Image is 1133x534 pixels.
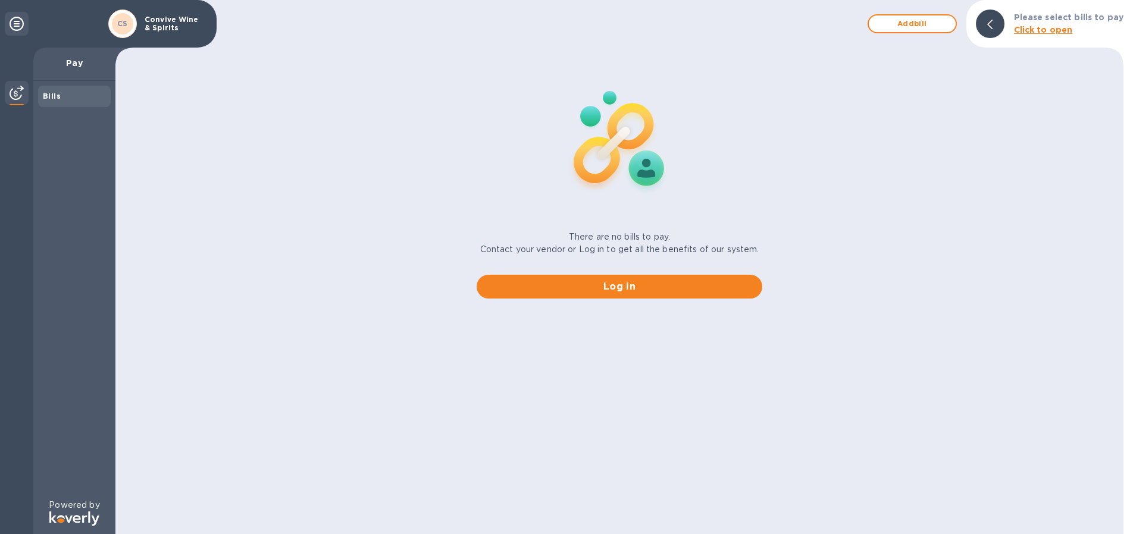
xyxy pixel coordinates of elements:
[868,14,957,33] button: Addbill
[117,19,128,28] b: CS
[477,275,762,299] button: Log in
[1014,25,1073,34] b: Click to open
[43,92,61,100] b: Bills
[145,15,204,32] p: Convive Wine & Spirits
[878,17,946,31] span: Add bill
[49,511,99,526] img: Logo
[43,57,106,69] p: Pay
[480,231,759,256] p: There are no bills to pay. Contact your vendor or Log in to get all the benefits of our system.
[486,279,753,294] span: Log in
[49,499,99,511] p: Powered by
[1014,12,1123,22] b: Please select bills to pay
